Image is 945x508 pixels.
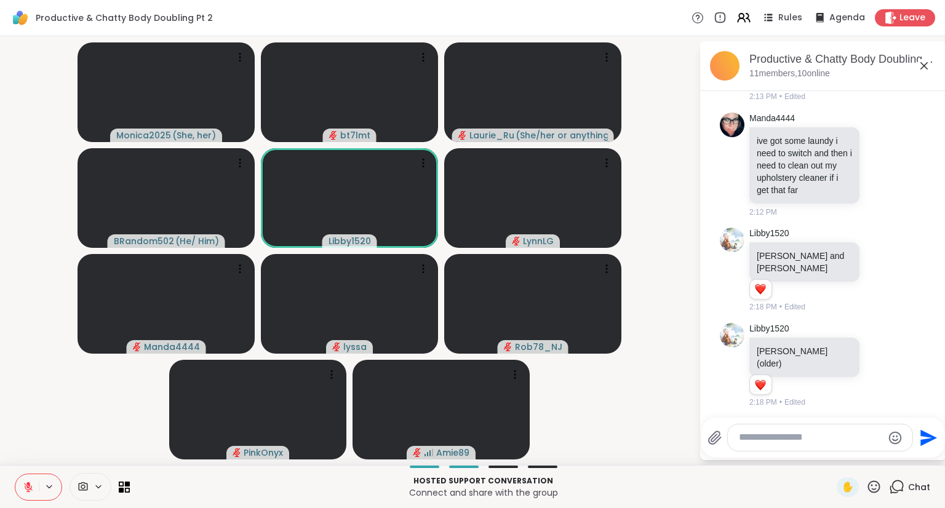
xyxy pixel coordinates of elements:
span: Leave [899,12,925,24]
span: • [780,397,782,408]
a: Libby1520 [749,228,789,240]
span: audio-muted [458,131,467,140]
span: ✋ [842,480,854,494]
span: audio-muted [413,448,421,457]
p: Connect and share with the group [137,486,829,499]
img: ShareWell Logomark [10,7,31,28]
img: https://sharewell-space-live.sfo3.digitaloceanspaces.com/user-generated/9d626cd0-0697-47e5-a38d-3... [720,113,744,137]
a: Manda4444 [749,113,795,125]
span: • [780,91,782,102]
span: bt7lmt [340,129,370,141]
button: Emoji picker [888,431,903,445]
button: Reactions: love [754,380,767,390]
a: Libby1520 [749,323,789,335]
textarea: Type your message [739,431,882,444]
span: Chat [908,481,930,493]
div: Reaction list [750,375,772,395]
span: Edited [784,397,805,408]
span: ( He/ Him ) [175,235,219,247]
span: lyssa [343,341,367,353]
p: Hosted support conversation [137,475,829,486]
span: ( She, her ) [172,129,216,141]
span: Libby1520 [329,235,371,247]
span: PinkOnyx [244,446,283,459]
span: Manda4444 [144,341,200,353]
div: Reaction list [750,280,772,300]
button: Reactions: love [754,285,767,295]
span: Laurie_Ru [469,129,514,141]
span: LynnLG [523,235,554,247]
span: ( She/her or anything else ) [516,129,608,141]
div: Productive & Chatty Body Doubling Pt 2, [DATE] [749,52,936,67]
img: Productive & Chatty Body Doubling Pt 2, Oct 12 [710,51,740,81]
span: Agenda [829,12,865,24]
span: Productive & Chatty Body Doubling Pt 2 [36,12,213,24]
span: Edited [784,91,805,102]
span: 2:18 PM [749,301,777,312]
span: 2:18 PM [749,397,777,408]
span: 2:13 PM [749,91,777,102]
span: Rob78_NJ [515,341,562,353]
span: Edited [784,301,805,312]
span: audio-muted [504,343,512,351]
button: Send [913,424,941,451]
span: BRandom502 [114,235,174,247]
span: • [780,301,782,312]
span: Amie89 [436,446,469,459]
span: audio-muted [512,237,520,245]
span: audio-muted [329,131,338,140]
p: [PERSON_NAME] and [PERSON_NAME] [757,250,852,274]
p: 11 members, 10 online [749,68,830,80]
span: audio-muted [133,343,142,351]
img: https://sharewell-space-live.sfo3.digitaloceanspaces.com/user-generated/22027137-b181-4a8c-aa67-6... [720,323,744,347]
img: https://sharewell-space-live.sfo3.digitaloceanspaces.com/user-generated/22027137-b181-4a8c-aa67-6... [720,228,744,252]
span: 2:12 PM [749,207,777,218]
span: audio-muted [332,343,341,351]
p: [PERSON_NAME] (older) [757,345,852,370]
span: Monica2025 [116,129,171,141]
span: Rules [778,12,802,24]
p: ive got some laundy i need to switch and then i need to clean out my upholstery cleaner if i get ... [757,135,852,196]
span: audio-muted [233,448,241,457]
